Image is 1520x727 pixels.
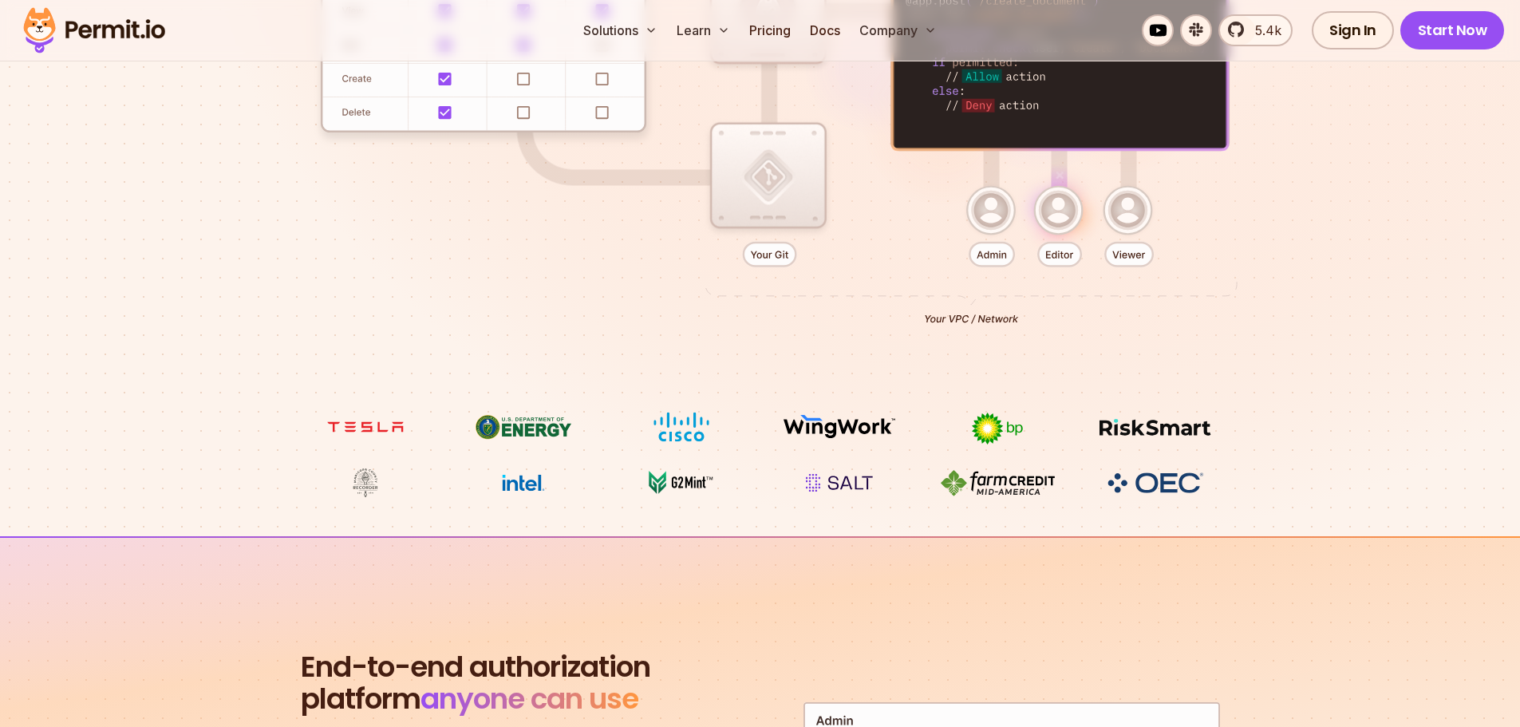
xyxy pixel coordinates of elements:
[622,412,741,442] img: Cisco
[670,14,736,46] button: Learn
[301,651,650,715] h2: platform
[301,651,650,683] span: End-to-end authorization
[938,468,1057,498] img: Farm Credit
[853,14,943,46] button: Company
[622,468,741,498] img: G2mint
[1246,21,1281,40] span: 5.4k
[420,678,638,719] span: anyone can use
[16,3,172,57] img: Permit logo
[306,412,425,442] img: tesla
[780,412,899,442] img: Wingwork
[743,14,797,46] a: Pricing
[306,468,425,498] img: Maricopa County Recorder\'s Office
[1312,11,1394,49] a: Sign In
[938,412,1057,445] img: bp
[1218,14,1293,46] a: 5.4k
[1104,470,1206,496] img: OEC
[577,14,664,46] button: Solutions
[464,468,583,498] img: Intel
[1096,412,1215,442] img: Risksmart
[464,412,583,442] img: US department of energy
[803,14,847,46] a: Docs
[1400,11,1505,49] a: Start Now
[780,468,899,498] img: salt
